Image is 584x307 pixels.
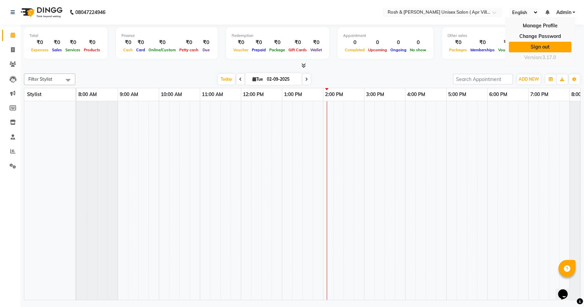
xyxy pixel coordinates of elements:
a: 12:00 PM [241,90,265,99]
a: 6:00 PM [488,90,509,99]
div: Finance [121,33,212,39]
div: 0 [389,39,408,46]
span: Tue [251,77,265,82]
div: ₹0 [232,39,250,46]
div: Appointment [343,33,428,39]
div: ₹0 [64,39,82,46]
a: 9:00 AM [118,90,140,99]
div: 0 [343,39,366,46]
div: ₹0 [134,39,147,46]
a: 4:00 PM [405,90,427,99]
a: 7:00 PM [529,90,550,99]
div: ₹0 [82,39,102,46]
span: Due [201,48,211,52]
button: ADD NEW [517,75,541,84]
span: Vouchers [496,48,517,52]
div: ₹0 [29,39,50,46]
div: ₹0 [469,39,496,46]
span: Ongoing [389,48,408,52]
div: Other sales [447,33,558,39]
span: Online/Custom [147,48,178,52]
span: Wallet [309,48,324,52]
div: ₹0 [309,39,324,46]
span: No show [408,48,428,52]
input: Search Appointment [453,74,513,84]
a: 5:00 PM [446,90,468,99]
span: Today [218,74,235,84]
iframe: chat widget [555,280,577,300]
div: ₹0 [121,39,134,46]
div: ₹0 [50,39,64,46]
span: Memberships [469,48,496,52]
div: 0 [366,39,389,46]
b: 08047224946 [75,3,105,22]
span: Gift Cards [287,48,309,52]
span: Upcoming [366,48,389,52]
div: ₹0 [200,39,212,46]
div: Total [29,33,102,39]
div: ₹0 [496,39,517,46]
span: Filter Stylist [28,76,52,82]
div: ₹0 [178,39,200,46]
div: ₹0 [268,39,287,46]
a: 8:00 AM [77,90,99,99]
span: Stylist [27,91,41,97]
a: 1:00 PM [282,90,304,99]
a: 11:00 AM [200,90,225,99]
span: Packages [447,48,469,52]
img: logo [17,3,64,22]
a: Manage Profile [509,21,571,31]
a: 10:00 AM [159,90,184,99]
div: ₹0 [287,39,309,46]
span: Sales [50,48,64,52]
span: Expenses [29,48,50,52]
span: Products [82,48,102,52]
span: Prepaid [250,48,268,52]
span: Services [64,48,82,52]
input: 2025-09-02 [265,74,299,84]
span: ADD NEW [519,77,539,82]
a: 3:00 PM [364,90,386,99]
span: Card [134,48,147,52]
span: Completed [343,48,366,52]
span: Cash [121,48,134,52]
span: Petty cash [178,48,200,52]
div: ₹0 [447,39,469,46]
a: Change Password [509,31,571,42]
div: 0 [408,39,428,46]
a: Sign out [509,42,571,52]
div: Redemption [232,33,324,39]
span: Admin [556,9,571,16]
div: ₹0 [250,39,268,46]
div: ₹0 [147,39,178,46]
a: 2:00 PM [323,90,345,99]
span: Package [268,48,287,52]
span: Voucher [232,48,250,52]
div: Version:3.17.0 [509,53,571,63]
